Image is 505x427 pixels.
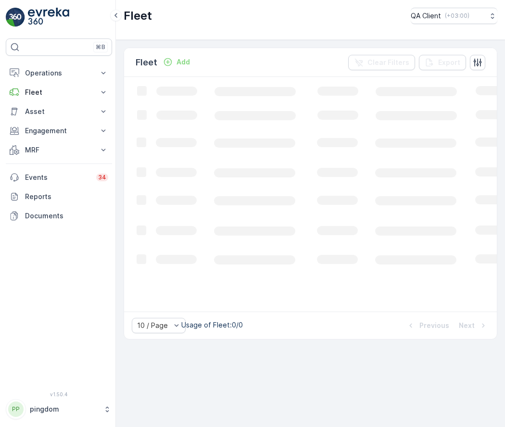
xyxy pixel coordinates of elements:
[6,206,112,226] a: Documents
[25,211,108,221] p: Documents
[411,8,497,24] button: QA Client(+03:00)
[25,107,93,116] p: Asset
[6,187,112,206] a: Reports
[367,58,409,67] p: Clear Filters
[438,58,460,67] p: Export
[6,168,112,187] a: Events34
[25,68,93,78] p: Operations
[6,102,112,121] button: Asset
[419,55,466,70] button: Export
[124,8,152,24] p: Fleet
[25,88,93,97] p: Fleet
[25,173,90,182] p: Events
[30,404,99,414] p: pingdom
[8,402,24,417] div: PP
[445,12,469,20] p: ( +03:00 )
[6,391,112,397] span: v 1.50.4
[6,399,112,419] button: PPpingdom
[25,192,108,201] p: Reports
[25,126,93,136] p: Engagement
[419,321,449,330] p: Previous
[6,83,112,102] button: Fleet
[98,174,106,181] p: 34
[28,8,69,27] img: logo_light-DOdMpM7g.png
[411,11,441,21] p: QA Client
[136,56,157,69] p: Fleet
[25,145,93,155] p: MRF
[348,55,415,70] button: Clear Filters
[459,321,475,330] p: Next
[6,140,112,160] button: MRF
[6,8,25,27] img: logo
[6,121,112,140] button: Engagement
[96,43,105,51] p: ⌘B
[6,63,112,83] button: Operations
[458,320,489,331] button: Next
[181,320,243,330] p: Usage of Fleet : 0/0
[405,320,450,331] button: Previous
[177,57,190,67] p: Add
[159,56,194,68] button: Add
